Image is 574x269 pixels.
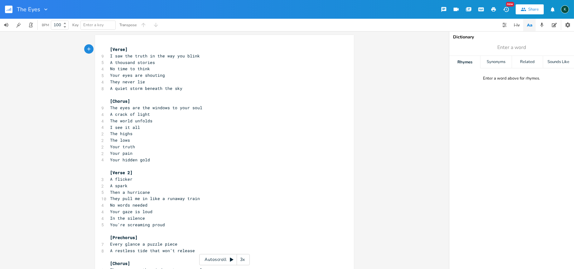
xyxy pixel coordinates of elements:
div: Synonyms [480,56,511,68]
div: Share [528,7,539,12]
span: They pull me in like a runaway train [110,196,200,201]
span: [Prechorus] [110,235,137,240]
div: New [506,2,514,7]
div: Autoscroll [199,254,250,265]
span: [Chorus] [110,98,130,104]
span: A thousand stories [110,60,155,65]
div: BPM [42,23,49,27]
span: You're screaming proud [110,222,165,227]
span: Enter a word [497,44,526,51]
span: The eyes are the windows to your soul [110,105,202,110]
div: Key [72,23,79,27]
span: I saw the truth in the way you blink [110,53,200,59]
div: 3x [237,254,248,265]
span: No time to think [110,66,150,71]
span: Your gaze is loud [110,209,152,214]
span: I see it all [110,125,140,130]
span: The lows [110,137,130,143]
span: A spark [110,183,128,188]
span: Your eyes are shouting [110,72,165,78]
span: The Eyes [17,7,40,12]
span: A crack of light [110,111,150,117]
span: A quiet storm beneath the sky [110,86,182,91]
div: Rhymes [449,56,480,68]
div: Enter a word above for rhymes. [483,76,540,81]
span: In the silence [110,215,145,221]
div: Transpose [119,23,137,27]
span: [Verse] [110,46,128,52]
div: Dictionary [453,35,570,39]
span: The highs [110,131,133,136]
span: A flicker [110,176,133,182]
span: No words needed [110,202,147,208]
span: [Verse 2] [110,170,133,175]
span: Enter a key [83,22,104,28]
button: K [561,2,569,17]
span: Your hidden gold [110,157,150,163]
span: Your truth [110,144,135,149]
span: They never lie [110,79,145,85]
span: A restless tide that won’t release [110,248,195,253]
button: Share [516,4,544,14]
button: New [500,4,512,15]
span: Your pain [110,150,133,156]
span: [Chorus] [110,261,130,266]
div: Koval [561,5,569,13]
span: Then a hurricane [110,189,150,195]
div: Sounds Like [543,56,574,68]
span: The world unfolds [110,118,152,124]
div: Related [512,56,543,68]
span: Every glance a puzzle piece [110,241,177,247]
